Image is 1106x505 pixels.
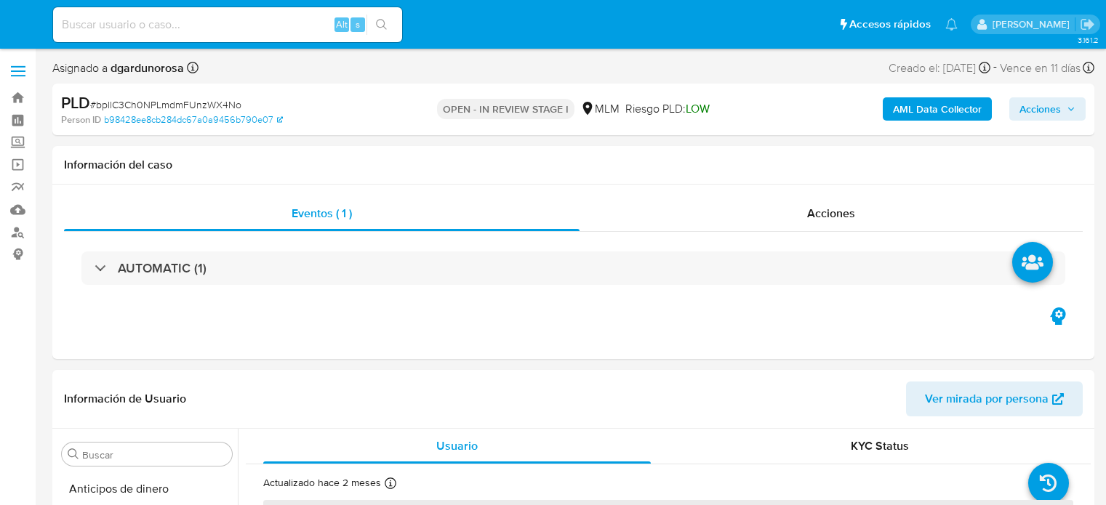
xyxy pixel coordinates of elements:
b: PLD [61,91,90,114]
span: - [993,58,997,78]
span: Accesos rápidos [849,17,931,32]
div: Creado el: [DATE] [889,58,990,78]
span: Alt [336,17,348,31]
h1: Información del caso [64,158,1083,172]
p: Actualizado hace 2 meses [263,476,381,490]
b: AML Data Collector [893,97,982,121]
span: Eventos ( 1 ) [292,205,352,222]
h1: Información de Usuario [64,392,186,406]
button: Acciones [1009,97,1086,121]
b: dgardunorosa [108,60,184,76]
span: Acciones [807,205,855,222]
span: s [356,17,360,31]
p: diego.gardunorosas@mercadolibre.com.mx [993,17,1075,31]
span: Acciones [1019,97,1061,121]
div: MLM [580,101,620,117]
p: OPEN - IN REVIEW STAGE I [437,99,574,119]
span: Asignado a [52,60,184,76]
div: AUTOMATIC (1) [81,251,1065,285]
button: Ver mirada por persona [906,381,1083,416]
button: search-icon [366,15,396,35]
span: Vence en 11 días [1000,60,1081,76]
span: LOW [686,100,710,117]
button: AML Data Collector [883,97,992,121]
span: KYC Status [851,437,909,454]
input: Buscar [82,448,226,461]
b: Person ID [61,113,101,126]
a: Salir [1080,17,1095,32]
button: Buscar [68,448,79,460]
input: Buscar usuario o caso... [53,15,402,34]
a: b98428ee8cb284dc67a0a9456b790e07 [104,113,283,126]
span: Ver mirada por persona [925,381,1049,416]
a: Notificaciones [945,18,958,31]
span: Riesgo PLD: [625,101,710,117]
h3: AUTOMATIC (1) [118,260,207,276]
span: Usuario [436,437,478,454]
span: # bpllC3Ch0NPLmdmFUnzWX4No [90,97,241,112]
